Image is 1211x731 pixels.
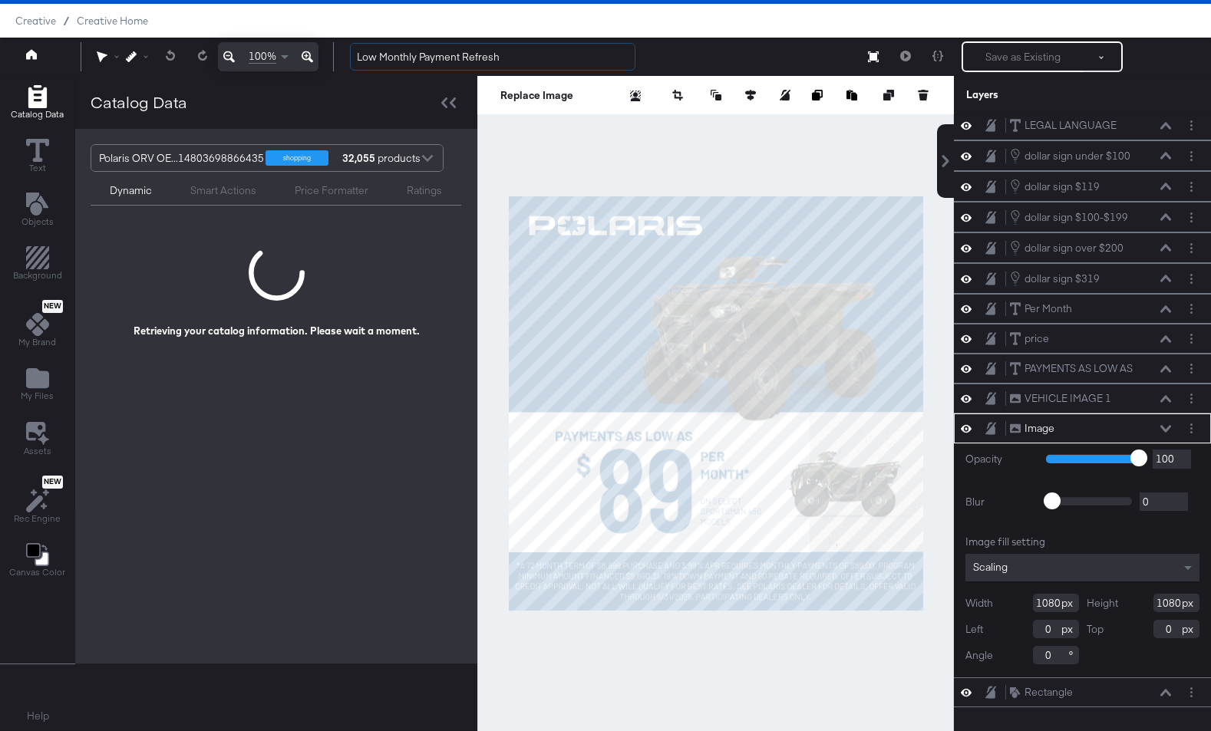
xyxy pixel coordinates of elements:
[1009,270,1100,287] button: dollar sign $319
[1183,271,1199,287] button: Layer Options
[1025,391,1111,406] div: VEHICLE IMAGE 1
[249,49,276,64] span: 100%
[1183,117,1199,133] button: Layer Options
[4,243,71,287] button: Add Rectangle
[1183,420,1199,436] button: Layer Options
[1183,361,1199,377] button: Layer Options
[11,108,64,120] span: Catalog Data
[1183,148,1199,164] button: Layer Options
[1025,301,1072,316] div: Per Month
[12,364,63,407] button: Add Files
[1087,596,1118,611] label: Height
[1009,239,1124,256] button: dollar sign over $200
[24,445,51,457] span: Assets
[42,301,63,311] span: New
[9,566,65,578] span: Canvas Color
[56,15,77,27] span: /
[812,90,823,100] svg: Copy image
[15,15,56,27] span: Creative
[1009,117,1117,133] button: LEGAL LANGUAGE
[965,535,1199,549] div: Image fill setting
[1087,622,1104,637] label: Top
[965,596,993,611] label: Width
[17,135,58,179] button: Text
[99,145,264,171] div: Polaris ORV OE...14803698866435
[266,150,328,166] div: shopping
[190,183,256,198] div: Smart Actions
[965,452,1034,466] label: Opacity
[1025,331,1049,346] div: price
[5,472,70,529] button: NewRec Engine
[29,162,46,174] span: Text
[1009,147,1131,164] button: dollar sign under $100
[1183,331,1199,347] button: Layer Options
[1009,390,1112,407] button: VEHICLE IMAGE 1
[27,709,49,723] a: Help
[1025,421,1054,436] div: Image
[340,145,386,171] div: products
[1009,361,1133,377] button: PAYMENTS AS LOW AS
[1025,149,1130,163] div: dollar sign under $100
[846,90,857,100] svg: Paste image
[1025,179,1100,194] div: dollar sign $119
[9,297,65,354] button: NewMy Brand
[15,417,61,462] button: Assets
[846,87,862,103] button: Paste image
[1025,272,1100,286] div: dollar sign $319
[295,183,368,198] div: Price Formatter
[340,145,378,171] strong: 32,055
[1183,301,1199,317] button: Layer Options
[812,87,827,103] button: Copy image
[966,87,1123,102] div: Layers
[1183,390,1199,407] button: Layer Options
[1009,684,1074,700] button: Rectangle
[1009,209,1129,226] button: dollar sign $100-$199
[21,216,54,228] span: Objects
[1183,684,1199,700] button: Layer Options
[13,269,62,282] span: Background
[1025,118,1117,133] div: LEGAL LANGUAGE
[1025,241,1124,255] div: dollar sign over $200
[110,183,152,198] div: Dynamic
[1009,178,1100,195] button: dollar sign $119
[1009,301,1073,317] button: Per Month
[42,477,63,487] span: New
[973,560,1008,574] span: Scaling
[1009,420,1055,436] button: Image
[407,183,442,198] div: Ratings
[18,336,56,348] span: My Brand
[12,189,63,232] button: Add Text
[500,87,573,103] button: Replace Image
[630,91,641,101] svg: Remove background
[91,91,187,114] div: Catalog Data
[1009,331,1050,347] button: price
[1025,685,1073,700] div: Rectangle
[1183,179,1199,195] button: Layer Options
[1183,240,1199,256] button: Layer Options
[965,648,993,663] label: Angle
[965,622,983,637] label: Left
[965,495,1034,509] label: Blur
[2,81,73,125] button: Add Rectangle
[77,15,148,27] a: Creative Home
[1183,209,1199,226] button: Layer Options
[1025,210,1128,225] div: dollar sign $100-$199
[16,703,60,730] button: Help
[14,512,61,525] span: Rec Engine
[21,390,54,402] span: My Files
[1025,361,1133,376] div: PAYMENTS AS LOW AS
[134,324,420,338] div: Retrieving your catalog information. Please wait a moment.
